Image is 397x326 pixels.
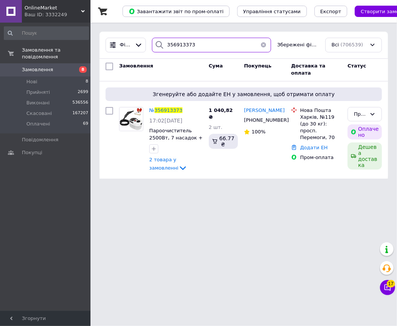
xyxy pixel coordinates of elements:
div: Пром-оплата [300,154,342,161]
span: 1 040,82 ₴ [209,107,233,120]
span: Покупець [244,63,271,69]
span: Покупці [22,149,42,156]
span: Завантажити звіт по пром-оплаті [129,8,224,15]
span: Експорт [320,9,342,14]
div: Харків, №119 (до 30 кг): просп. Перемоги, 70 [300,114,342,141]
button: Чат з покупцем17 [380,280,395,295]
span: 167207 [72,110,88,117]
span: 17:02[DATE] [149,118,182,124]
span: OnlineMarket [25,5,81,11]
span: 8 [79,66,87,73]
span: Замовлення [22,66,53,73]
span: Виконані [26,99,50,106]
span: 17 [387,280,395,288]
span: Фільтри [120,41,132,49]
span: 100% [251,129,265,135]
div: Ваш ID: 3332249 [25,11,90,18]
span: Згенеруйте або додайте ЕН у замовлення, щоб отримати оплату [109,90,379,98]
span: [PHONE_NUMBER] [244,117,289,123]
span: 8 [86,78,88,85]
a: №356913373 [149,107,182,113]
span: Повідомлення [22,136,58,143]
div: Прийнято [354,110,366,118]
button: Очистить [256,38,271,52]
a: Фото товару [119,107,143,131]
img: Фото товару [120,107,143,131]
a: [PERSON_NAME] [244,107,285,114]
div: Дешева доставка [348,142,382,170]
span: Нові [26,78,37,85]
span: [PERSON_NAME] [244,107,285,113]
span: Cума [209,63,223,69]
input: Пошук [4,26,89,40]
div: Оплачено [348,124,382,139]
a: 2 товара у замовленні [149,157,187,170]
button: Експорт [314,6,348,17]
span: (706539) [340,42,363,47]
span: Збережені фільтри: [277,41,319,49]
span: Прийняті [26,89,50,96]
div: Нова Пошта [300,107,342,114]
span: Замовлення та повідомлення [22,47,90,60]
span: Скасовані [26,110,52,117]
span: 2 шт. [209,124,222,130]
input: Пошук за номером замовлення, ПІБ покупця, номером телефону, Email, номером накладної [152,38,271,52]
span: Замовлення [119,63,153,69]
span: № [149,107,155,113]
span: Всі [332,41,339,49]
span: 2 товара у замовленні [149,157,178,171]
span: 2699 [78,89,88,96]
button: Управління статусами [237,6,307,17]
a: Додати ЕН [300,145,328,150]
a: Пароочиститель 2500Вт, 7 насадок + Подарок Щетка от шерсти / Парогенератор для уборки / Паровой о... [149,128,203,175]
span: Управління статусами [243,9,301,14]
span: Доставка та оплата [291,63,325,76]
div: 66.77 ₴ [209,134,238,149]
span: 536556 [72,99,88,106]
span: Статус [348,63,366,69]
span: 69 [83,121,88,127]
span: Оплачені [26,121,50,127]
button: Завантажити звіт по пром-оплаті [123,6,230,17]
span: 356913373 [155,107,182,113]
